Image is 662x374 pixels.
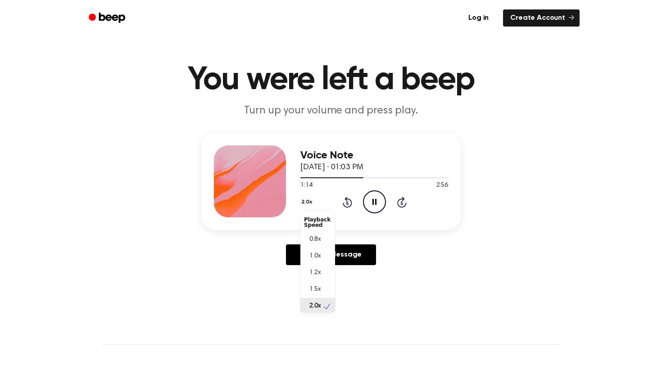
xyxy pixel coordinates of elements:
div: 2.0x [300,212,335,312]
span: 1.5x [309,285,321,294]
span: 1.0x [309,252,321,261]
button: 2.0x [300,194,315,210]
span: 2.0x [309,302,321,311]
span: 0.8x [309,235,321,244]
div: Playback Speed [300,213,335,231]
span: 1.2x [309,268,321,278]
